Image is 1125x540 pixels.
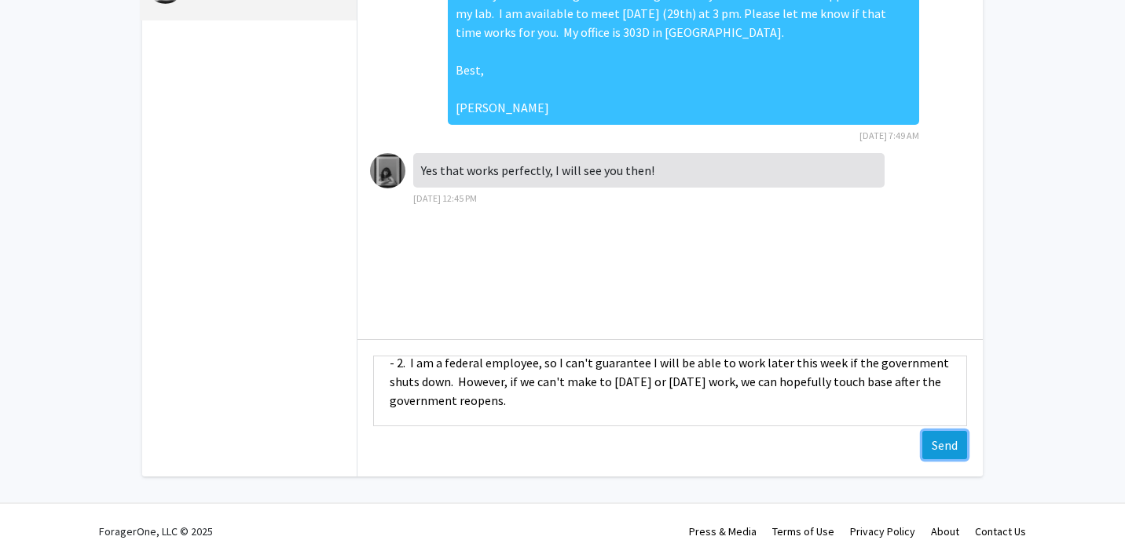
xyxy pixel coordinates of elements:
[413,153,885,188] div: Yes that works perfectly, I will see you then!
[850,524,915,538] a: Privacy Policy
[689,524,757,538] a: Press & Media
[413,192,477,204] span: [DATE] 12:45 PM
[772,524,834,538] a: Terms of Use
[931,524,959,538] a: About
[975,524,1026,538] a: Contact Us
[922,431,967,459] button: Send
[859,130,919,141] span: [DATE] 7:49 AM
[12,469,67,528] iframe: Chat
[373,356,967,426] textarea: Message
[370,153,405,188] img: Anna DeGuire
